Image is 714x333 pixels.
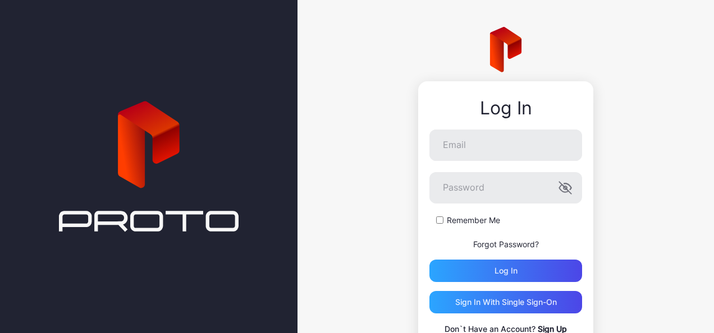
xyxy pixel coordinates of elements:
button: Sign in With Single Sign-On [429,291,582,313]
a: Forgot Password? [473,239,539,249]
div: Log In [429,98,582,118]
input: Email [429,129,582,161]
input: Password [429,172,582,203]
div: Log in [495,266,518,275]
button: Log in [429,260,582,282]
button: Password [559,181,572,195]
label: Remember Me [447,215,500,226]
div: Sign in With Single Sign-On [455,298,557,307]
